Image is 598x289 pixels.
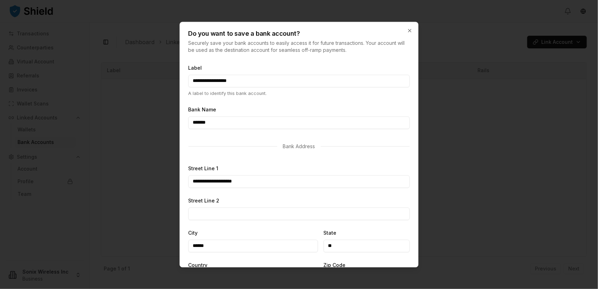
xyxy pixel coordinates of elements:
p: A label to identify this bank account. [188,90,410,97]
label: Bank Name [188,106,216,112]
p: Bank Address [283,143,315,150]
h2: Do you want to save a bank account? [188,30,410,37]
label: State [323,230,336,236]
label: Street Line 1 [188,165,218,171]
label: Zip Code [323,262,345,268]
label: City [188,230,198,236]
label: Street Line 2 [188,198,219,204]
p: Securely save your bank accounts to easily access it for future transactions. Your account will b... [188,40,410,54]
label: Country [188,262,207,268]
label: Label [188,65,202,71]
